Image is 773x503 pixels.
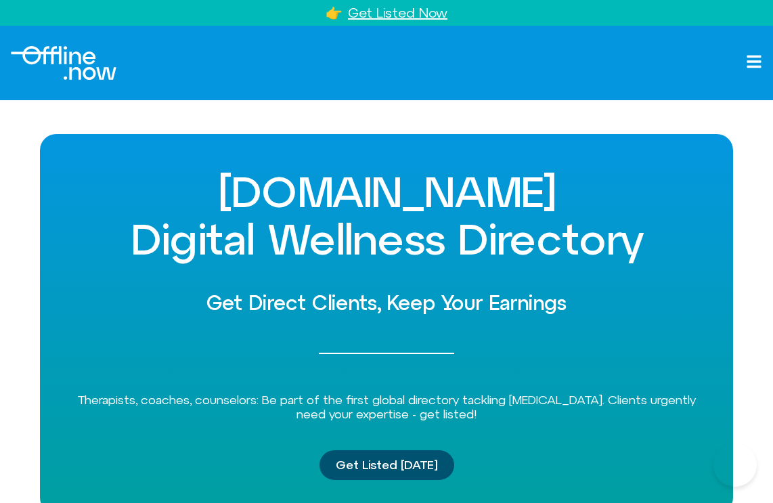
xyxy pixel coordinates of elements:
[11,46,116,80] img: offline.now
[74,168,699,263] h1: [DOMAIN_NAME] Digital Wellness Directory
[74,292,699,314] h2: Get Direct Clients, Keep Your Earnings
[11,46,116,80] div: Logo
[713,443,757,487] iframe: Botpress
[348,5,447,20] a: Get Listed Now
[326,5,343,20] a: 👉
[319,450,454,480] a: Get Listed [DATE]
[336,458,438,472] span: Get Listed [DATE]
[77,393,696,422] span: Therapists, coaches, counselors: Be part of the first global directory tackling [MEDICAL_DATA]. C...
